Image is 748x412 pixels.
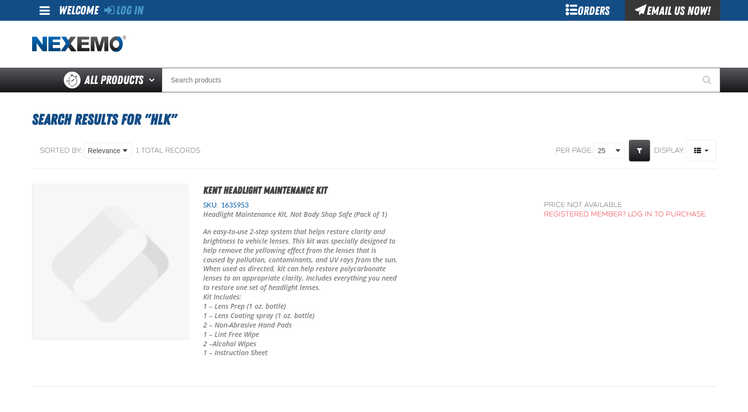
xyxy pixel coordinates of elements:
div: 1 total records [136,146,200,156]
span: Relevance [88,146,121,156]
a: Registered Member? Log In to purchase. [544,210,707,218]
a: Expand or Collapse Grid Filters [629,140,650,162]
button: Product Grid Views Toolbar [686,140,716,162]
div: Price not available [544,201,707,210]
a: Kent Headlight Maintenance Kit [203,184,327,196]
span: Sorted By: [40,146,82,155]
div: SKU: [203,201,529,210]
span: Per page: [556,146,593,156]
a: Home [32,36,126,53]
img: Nexemo logo [32,36,126,53]
img: Kent Headlight Maintenance Kit [33,184,188,339]
span: All Products [85,71,143,89]
span: Display: [654,146,685,155]
span: 1635953 [219,201,249,209]
a: View Details of the Kent Headlight Maintenance Kit [33,184,188,339]
input: Search [162,68,720,92]
button: Open All Products pages [145,68,162,92]
a: Log In [104,3,143,17]
span: An easy-to-use 2-step system that helps restore clarity and brightness to vehicle lenses. This ki... [203,227,397,358]
button: Start Searching [696,68,720,92]
span: Product Grid Views Toolbar [687,140,716,161]
h1: Search Results for "HLK" [32,106,716,133]
span: 25 [598,146,614,156]
span: Headlight Maintenance Kit, Not Body Shop Safe (Pack of 1) [203,209,387,219]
